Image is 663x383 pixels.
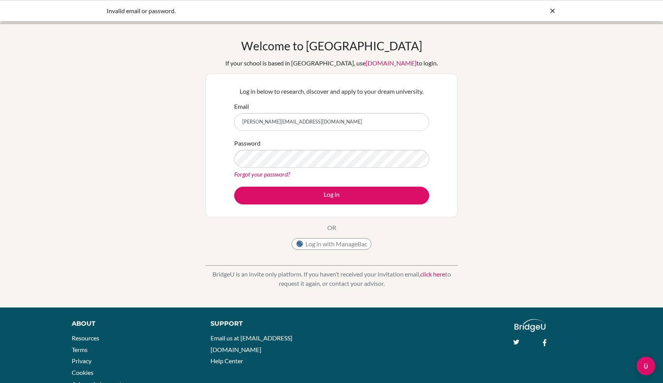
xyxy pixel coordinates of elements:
[205,270,458,288] p: BridgeU is an invite only platform. If you haven’t received your invitation email, to request it ...
[72,369,93,376] a: Cookies
[420,270,445,278] a: click here
[292,238,371,250] button: Log in with ManageBac
[72,346,88,353] a: Terms
[211,357,243,364] a: Help Center
[225,58,438,68] div: If your school is based in [GEOGRAPHIC_DATA], use to login.
[637,357,655,375] div: Open Intercom Messenger
[72,319,193,328] div: About
[234,87,429,96] p: Log in below to research, discover and apply to your dream university.
[234,187,429,204] button: Log in
[366,59,416,67] a: [DOMAIN_NAME]
[234,102,249,111] label: Email
[241,39,422,53] h1: Welcome to [GEOGRAPHIC_DATA]
[515,319,546,332] img: logo_white@2x-f4f0deed5e89b7ecb1c2cc34c3e3d731f90f0f143d5ea2071677605dd97b5244.png
[234,139,261,148] label: Password
[72,357,92,364] a: Privacy
[211,334,292,353] a: Email us at [EMAIL_ADDRESS][DOMAIN_NAME]
[107,6,440,15] div: Invalid email or password.
[211,319,323,328] div: Support
[72,334,99,342] a: Resources
[327,223,336,232] p: OR
[234,170,290,178] a: Forgot your password?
